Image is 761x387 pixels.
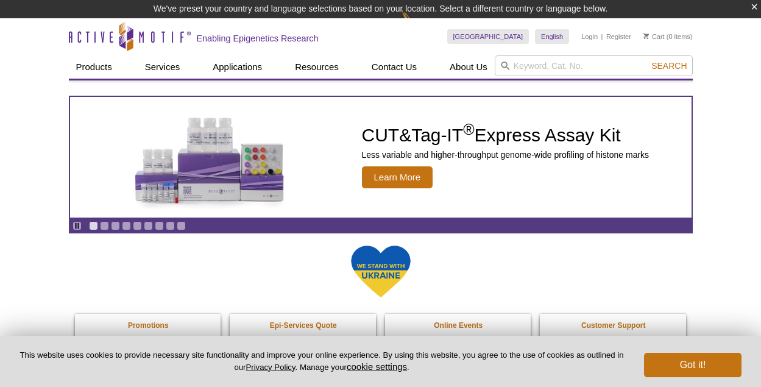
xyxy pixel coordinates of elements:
[166,221,175,230] a: Go to slide 8
[100,221,109,230] a: Go to slide 2
[495,55,693,76] input: Keyword, Cat. No.
[205,55,269,79] a: Applications
[70,97,692,218] article: CUT&Tag-IT Express Assay Kit
[246,363,295,372] a: Privacy Policy
[347,361,407,372] button: cookie settings
[581,32,598,41] a: Login
[270,321,337,330] strong: Epi-Services Quote
[648,60,690,71] button: Search
[89,221,98,230] a: Go to slide 1
[385,314,533,337] a: Online Events
[362,166,433,188] span: Learn More
[651,61,687,71] span: Search
[230,314,377,337] a: Epi-Services Quote
[643,33,649,39] img: Your Cart
[155,221,164,230] a: Go to slide 7
[19,350,624,373] p: This website uses cookies to provide necessary site functionality and improve your online experie...
[606,32,631,41] a: Register
[73,221,82,230] a: Toggle autoplay
[197,33,319,44] h2: Enabling Epigenetics Research
[463,121,474,138] sup: ®
[128,321,169,330] strong: Promotions
[362,149,650,160] p: Less variable and higher-throughput genome-wide profiling of histone marks
[540,314,687,337] a: Customer Support
[643,32,665,41] a: Cart
[581,321,645,330] strong: Customer Support
[138,55,188,79] a: Services
[362,126,650,144] h2: CUT&Tag-IT Express Assay Kit
[288,55,346,79] a: Resources
[442,55,495,79] a: About Us
[122,221,131,230] a: Go to slide 4
[109,90,310,224] img: CUT&Tag-IT Express Assay Kit
[644,353,742,377] button: Got it!
[111,221,120,230] a: Go to slide 3
[70,97,692,218] a: CUT&Tag-IT Express Assay Kit CUT&Tag-IT®Express Assay Kit Less variable and higher-throughput gen...
[601,29,603,44] li: |
[69,55,119,79] a: Products
[144,221,153,230] a: Go to slide 6
[350,244,411,299] img: We Stand With Ukraine
[177,221,186,230] a: Go to slide 9
[643,29,693,44] li: (0 items)
[75,314,222,337] a: Promotions
[535,29,569,44] a: English
[133,221,142,230] a: Go to slide 5
[364,55,424,79] a: Contact Us
[447,29,529,44] a: [GEOGRAPHIC_DATA]
[402,9,434,38] img: Change Here
[434,321,483,330] strong: Online Events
